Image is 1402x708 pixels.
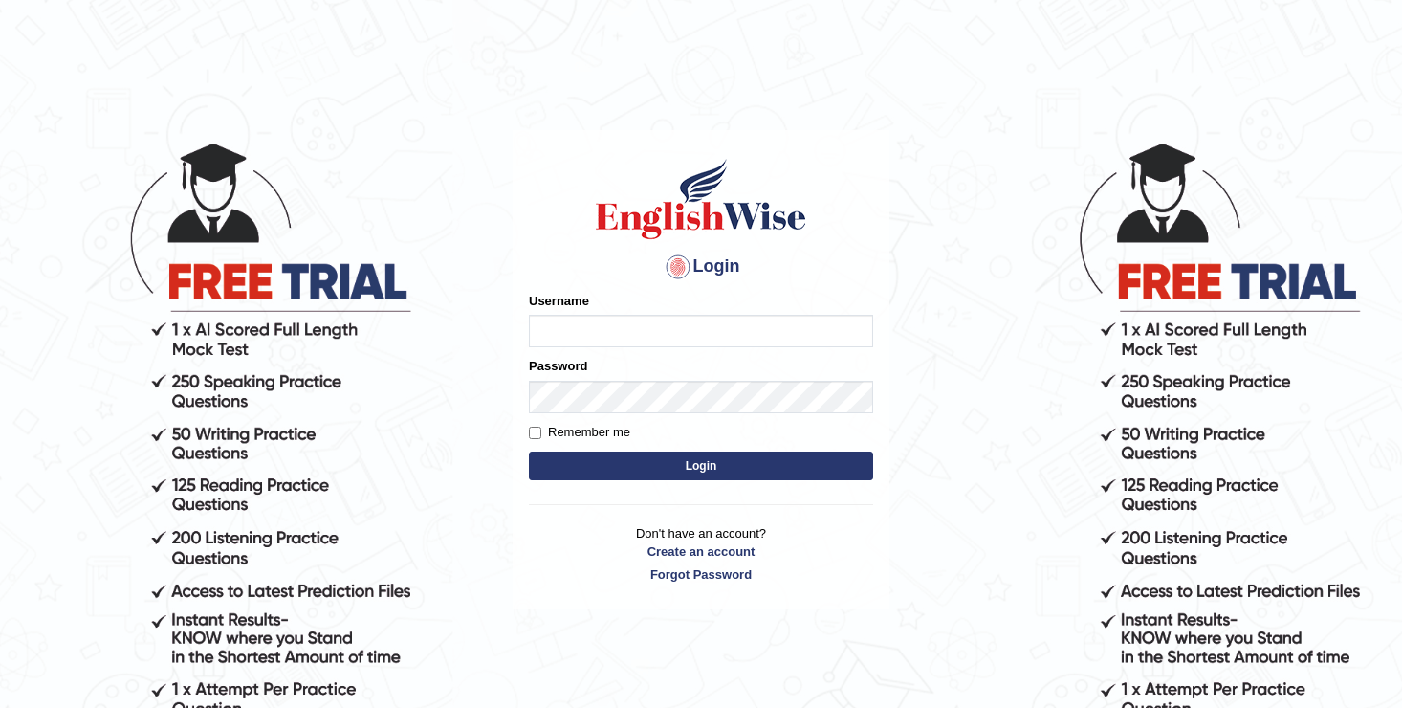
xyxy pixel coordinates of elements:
label: Password [529,357,587,375]
p: Don't have an account? [529,524,873,584]
a: Create an account [529,542,873,561]
input: Remember me [529,427,541,439]
h4: Login [529,252,873,282]
label: Remember me [529,423,630,442]
button: Login [529,452,873,480]
label: Username [529,292,589,310]
img: Logo of English Wise sign in for intelligent practice with AI [592,156,810,242]
a: Forgot Password [529,565,873,584]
